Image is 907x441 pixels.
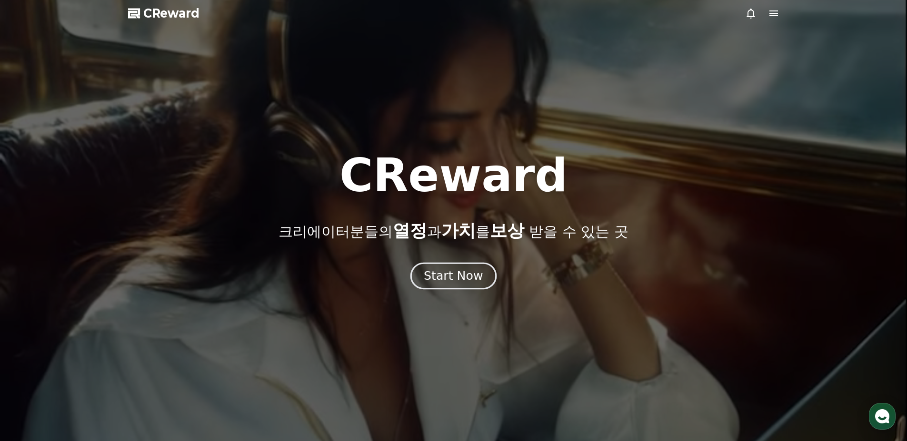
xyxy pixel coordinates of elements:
[63,302,123,325] a: 대화
[30,316,36,323] span: 홈
[441,221,476,240] span: 가치
[147,316,159,323] span: 설정
[279,221,628,240] p: 크리에이터분들의 과 를 받을 수 있는 곳
[87,316,99,324] span: 대화
[410,262,497,289] button: Start Now
[339,153,568,198] h1: CReward
[393,221,427,240] span: 열정
[424,268,483,284] div: Start Now
[412,273,495,282] a: Start Now
[143,6,199,21] span: CReward
[123,302,183,325] a: 설정
[3,302,63,325] a: 홈
[490,221,524,240] span: 보상
[128,6,199,21] a: CReward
